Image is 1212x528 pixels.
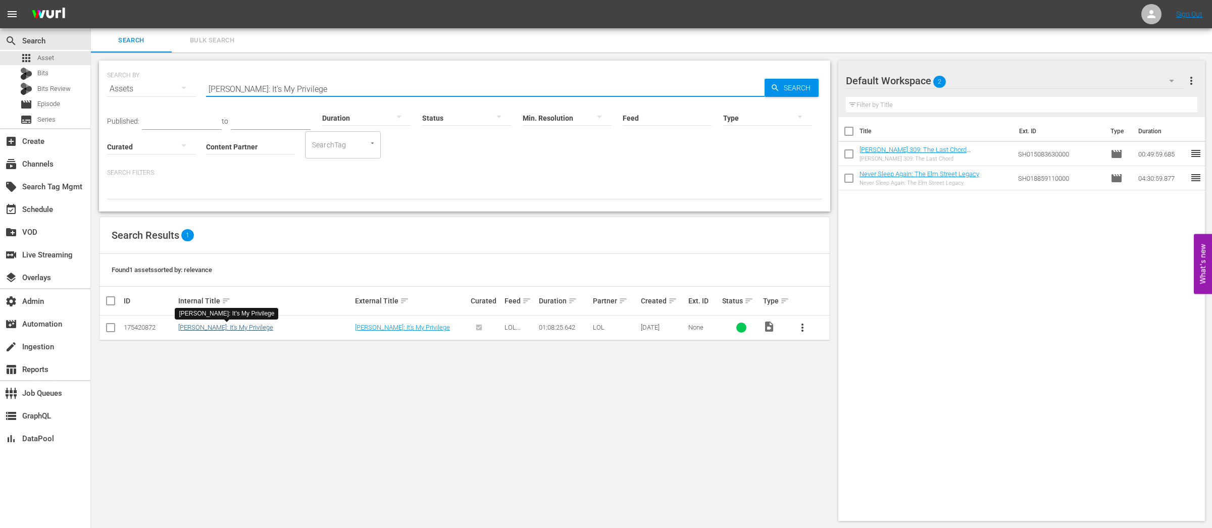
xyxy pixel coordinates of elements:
[124,324,175,331] div: 175420872
[763,321,775,333] span: Video
[765,79,819,97] button: Search
[846,67,1184,95] div: Default Workspace
[1194,234,1212,294] button: Open Feedback Widget
[112,266,212,274] span: Found 1 assets sorted by: relevance
[5,249,17,261] span: Live Streaming
[5,226,17,238] span: VOD
[355,324,450,331] a: [PERSON_NAME]: It's My Privilege
[20,98,32,111] span: Episode
[860,146,971,169] a: [PERSON_NAME] 309: The Last Chord ([PERSON_NAME] 309: The Last Chord (amc_absolutereality_1_00:50...
[5,341,17,353] span: Ingestion
[1185,75,1197,87] span: more_vert
[20,52,32,64] span: Asset
[641,324,685,331] div: [DATE]
[641,295,685,307] div: Created
[780,296,789,305] span: sort
[1110,148,1123,160] span: Episode
[5,35,17,47] span: Search
[568,296,577,305] span: sort
[37,115,56,125] span: Series
[5,387,17,399] span: Job Queues
[24,3,73,26] img: ans4CAIJ8jUAAAAAAAAAAAAAAAAAAAAAAAAgQb4GAAAAAAAAAAAAAAAAAAAAAAAAJMjXAAAAAAAAAAAAAAAAAAAAAAAAgAT5G...
[504,324,534,354] span: LOL Network - [PERSON_NAME]
[222,296,231,305] span: sort
[5,158,17,170] span: Channels
[1134,142,1190,166] td: 00:49:59.685
[178,324,273,331] a: [PERSON_NAME]: It's My Privilege
[5,272,17,284] span: Overlays
[355,295,468,307] div: External Title
[1104,117,1132,145] th: Type
[1013,117,1105,145] th: Ext. ID
[790,315,815,340] button: more_vert
[504,295,535,307] div: Feed
[20,114,32,126] span: Series
[860,155,1010,162] div: [PERSON_NAME] 309: The Last Chord
[178,295,352,307] div: Internal Title
[1176,10,1202,18] a: Sign Out
[722,295,760,307] div: Status
[107,169,822,177] p: Search Filters:
[107,75,196,103] div: Assets
[471,297,501,305] div: Curated
[124,297,175,305] div: ID
[5,433,17,445] span: DataPool
[1134,166,1190,190] td: 04:30:59.877
[539,295,590,307] div: Duration
[860,180,979,186] div: Never Sleep Again: The Elm Street Legacy
[1185,69,1197,93] button: more_vert
[1014,166,1106,190] td: SH018859110000
[37,84,71,94] span: Bits Review
[5,363,17,376] span: Reports
[780,79,819,97] span: Search
[222,117,228,125] span: to
[522,296,531,305] span: sort
[97,35,166,46] span: Search
[368,138,377,148] button: Open
[5,181,17,193] span: Search Tag Mgmt
[593,295,637,307] div: Partner
[179,309,274,318] div: [PERSON_NAME]: It's My Privilege
[619,296,628,305] span: sort
[860,117,1013,145] th: Title
[593,324,604,331] span: LOL
[1132,117,1193,145] th: Duration
[37,53,54,63] span: Asset
[1110,172,1123,184] span: Episode
[5,295,17,307] span: Admin
[5,203,17,216] span: Schedule
[744,296,753,305] span: sort
[763,295,787,307] div: Type
[860,170,979,178] a: Never Sleep Again: The Elm Street Legacy
[796,322,809,334] span: more_vert
[20,68,32,80] div: Bits
[37,99,60,109] span: Episode
[933,71,946,92] span: 2
[400,296,409,305] span: sort
[1190,147,1202,160] span: reorder
[5,318,17,330] span: Automation
[688,297,719,305] div: Ext. ID
[107,117,139,125] span: Published:
[5,410,17,422] span: GraphQL
[668,296,677,305] span: sort
[539,324,590,331] div: 01:08:25.642
[181,229,194,241] span: 1
[112,229,179,241] span: Search Results
[178,35,246,46] span: Bulk Search
[1190,172,1202,184] span: reorder
[20,83,32,95] div: Bits Review
[688,324,719,331] div: None
[37,68,48,78] span: Bits
[5,135,17,147] span: Create
[6,8,18,20] span: menu
[1014,142,1106,166] td: SH015083630000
